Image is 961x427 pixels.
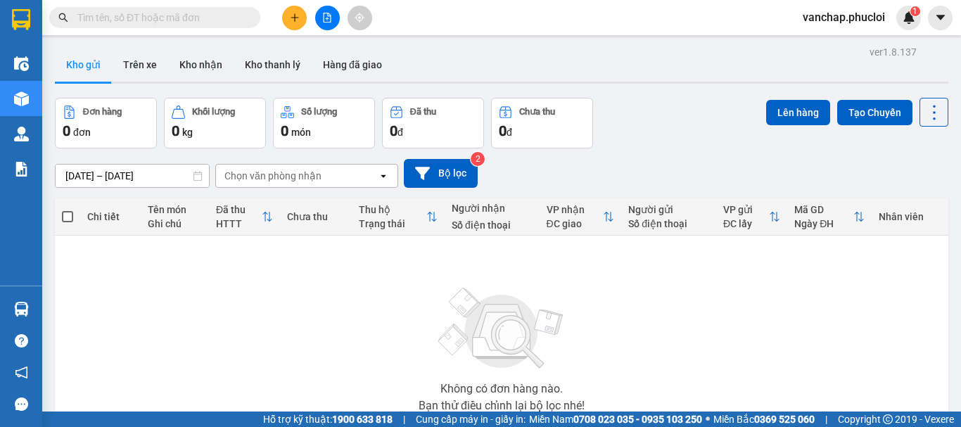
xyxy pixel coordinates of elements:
[290,13,300,23] span: plus
[416,412,526,427] span: Cung cấp máy in - giấy in:
[452,219,533,231] div: Số điện thoại
[14,302,29,317] img: warehouse-icon
[164,98,266,148] button: Khối lượng0kg
[410,107,436,117] div: Đã thu
[55,98,157,148] button: Đơn hàng0đơn
[837,100,912,125] button: Tạo Chuyến
[172,122,179,139] span: 0
[83,107,122,117] div: Đơn hàng
[723,204,769,215] div: VP gửi
[910,6,920,16] sup: 1
[148,218,202,229] div: Ghi chú
[224,169,322,183] div: Chọn văn phòng nhận
[794,204,853,215] div: Mã GD
[12,9,30,30] img: logo-vxr
[216,204,262,215] div: Đã thu
[282,6,307,30] button: plus
[332,414,393,425] strong: 1900 633 818
[519,107,555,117] div: Chưa thu
[382,98,484,148] button: Đã thu0đ
[14,91,29,106] img: warehouse-icon
[281,122,288,139] span: 0
[403,412,405,427] span: |
[148,204,202,215] div: Tên món
[14,127,29,141] img: warehouse-icon
[355,13,364,23] span: aim
[903,11,915,24] img: icon-new-feature
[352,198,445,236] th: Toggle SortBy
[168,48,234,82] button: Kho nhận
[73,127,91,138] span: đơn
[56,165,209,187] input: Select a date range.
[628,218,709,229] div: Số điện thoại
[77,10,243,25] input: Tìm tên, số ĐT hoặc mã đơn
[825,412,827,427] span: |
[431,279,572,378] img: svg+xml;base64,PHN2ZyBjbGFzcz0ibGlzdC1wbHVnX19zdmciIHhtbG5zPSJodHRwOi8vd3d3LnczLm9yZy8yMDAwL3N2Zy...
[716,198,787,236] th: Toggle SortBy
[58,13,68,23] span: search
[112,48,168,82] button: Trên xe
[419,400,585,412] div: Bạn thử điều chỉnh lại bộ lọc nhé!
[209,198,280,236] th: Toggle SortBy
[404,159,478,188] button: Bộ lọc
[529,412,702,427] span: Miền Nam
[397,127,403,138] span: đ
[713,412,815,427] span: Miền Bắc
[471,152,485,166] sup: 2
[14,56,29,71] img: warehouse-icon
[794,218,853,229] div: Ngày ĐH
[766,100,830,125] button: Lên hàng
[216,218,262,229] div: HTTT
[883,414,893,424] span: copyright
[234,48,312,82] button: Kho thanh lý
[754,414,815,425] strong: 0369 525 060
[934,11,947,24] span: caret-down
[547,204,604,215] div: VP nhận
[273,98,375,148] button: Số lượng0món
[55,48,112,82] button: Kho gửi
[15,334,28,348] span: question-circle
[507,127,512,138] span: đ
[312,48,393,82] button: Hàng đã giao
[301,107,337,117] div: Số lượng
[15,366,28,379] span: notification
[540,198,622,236] th: Toggle SortBy
[14,162,29,177] img: solution-icon
[879,211,941,222] div: Nhân viên
[378,170,389,181] svg: open
[628,204,709,215] div: Người gửi
[791,8,896,26] span: vanchap.phucloi
[63,122,70,139] span: 0
[15,397,28,411] span: message
[452,203,533,214] div: Người nhận
[182,127,193,138] span: kg
[348,6,372,30] button: aim
[390,122,397,139] span: 0
[359,204,426,215] div: Thu hộ
[440,383,563,395] div: Không có đơn hàng nào.
[499,122,507,139] span: 0
[912,6,917,16] span: 1
[263,412,393,427] span: Hỗ trợ kỹ thuật:
[192,107,235,117] div: Khối lượng
[706,416,710,422] span: ⚪️
[491,98,593,148] button: Chưa thu0đ
[787,198,872,236] th: Toggle SortBy
[547,218,604,229] div: ĐC giao
[315,6,340,30] button: file-add
[322,13,332,23] span: file-add
[928,6,953,30] button: caret-down
[723,218,769,229] div: ĐC lấy
[291,127,311,138] span: món
[287,211,344,222] div: Chưa thu
[87,211,134,222] div: Chi tiết
[870,44,917,60] div: ver 1.8.137
[359,218,426,229] div: Trạng thái
[573,414,702,425] strong: 0708 023 035 - 0935 103 250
